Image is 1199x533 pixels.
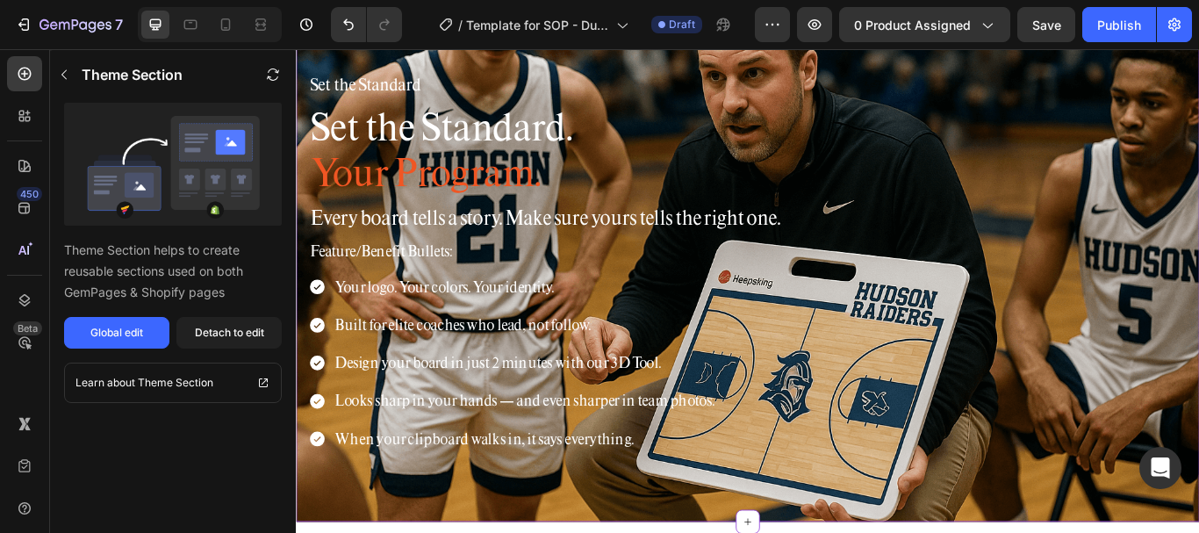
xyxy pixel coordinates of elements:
[64,317,169,349] button: Global edit
[64,363,282,403] a: Learn about Theme Section
[115,14,123,35] p: 7
[1032,18,1061,32] span: Save
[82,64,183,85] p: Theme Section
[458,16,463,34] span: /
[45,396,487,424] p: Looks sharp in your hands — and even sharper in team photos.
[75,374,135,392] p: Learn about
[13,321,42,335] div: Beta
[1082,7,1156,42] button: Publish
[138,374,213,392] p: Theme Section
[90,325,143,341] div: Global edit
[1017,7,1075,42] button: Save
[839,7,1010,42] button: 0 product assigned
[296,49,1199,533] iframe: Design area
[7,7,131,42] button: 7
[176,317,282,349] button: Detach to edit
[331,7,402,42] div: Undo/Redo
[45,308,487,336] p: Built for elite coaches who lead, not follow.
[1139,447,1181,489] div: Open Intercom Messenger
[669,17,695,32] span: Draft
[45,441,487,469] p: When your clipboard walks in, it says everything.
[16,222,1037,250] p: Feature/Benefit Bullets:
[14,181,1039,212] h2: Every board tells a story. Make sure yours tells the right one.
[1097,16,1141,34] div: Publish
[16,62,320,119] span: Set the Standard.
[854,16,971,34] span: 0 product assigned
[45,352,487,380] p: Design your board in just 2 minutes with our 3D Tool.
[17,187,42,201] div: 450
[195,325,264,341] div: Detach to edit
[14,28,1039,54] h2: Set the Standard
[45,263,487,292] p: Your logo. Your colors. Your identity.
[466,16,609,34] span: Template for SOP - Duplicate ONLY
[64,240,282,303] p: Theme Section helps to create reusable sections used on both GemPages & Shopify pages
[14,63,1039,172] h1: Your Program.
